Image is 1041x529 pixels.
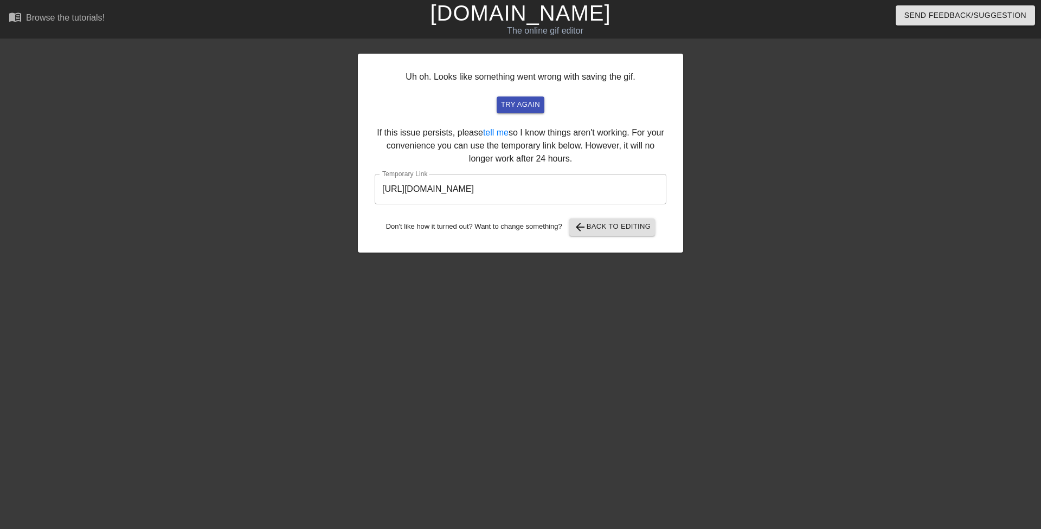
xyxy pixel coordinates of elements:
span: Send Feedback/Suggestion [904,9,1026,22]
span: Back to Editing [574,221,651,234]
span: arrow_back [574,221,587,234]
div: Browse the tutorials! [26,13,105,22]
a: tell me [483,128,509,137]
button: Send Feedback/Suggestion [896,5,1035,25]
a: Browse the tutorials! [9,10,105,27]
span: menu_book [9,10,22,23]
div: Uh oh. Looks like something went wrong with saving the gif. If this issue persists, please so I k... [358,54,683,253]
button: Back to Editing [569,218,656,236]
input: bare [375,174,666,204]
button: try again [497,96,544,113]
span: try again [501,99,540,111]
a: [DOMAIN_NAME] [430,1,611,25]
div: Don't like how it turned out? Want to change something? [375,218,666,236]
div: The online gif editor [352,24,738,37]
